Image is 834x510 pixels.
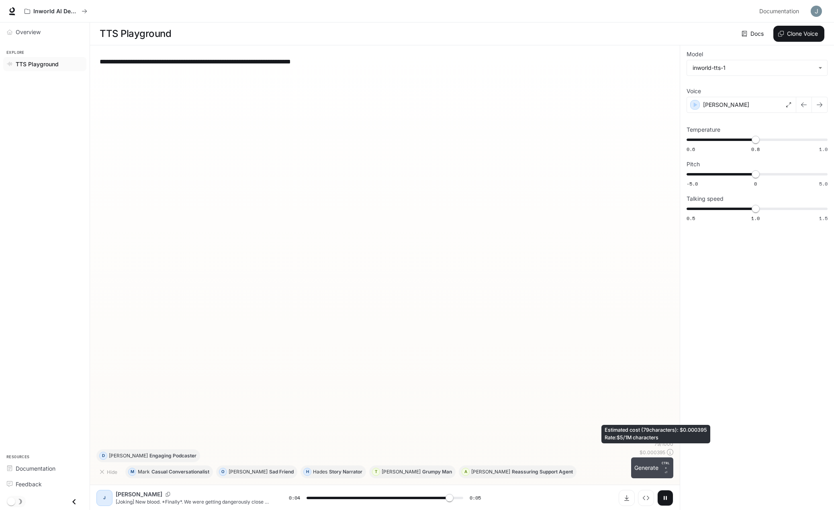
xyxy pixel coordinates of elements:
button: Inspect [638,490,654,506]
a: Feedback [3,477,86,491]
span: Dark mode toggle [7,497,15,506]
div: inworld-tts-1 [693,64,814,72]
button: O[PERSON_NAME]Sad Friend [216,465,297,478]
span: 0:05 [470,494,481,502]
a: Documentation [756,3,805,19]
p: Temperature [687,127,720,133]
p: Pitch [687,161,700,167]
span: 1.0 [751,215,760,222]
p: ⏎ [662,461,670,475]
button: HHadesStory Narrator [300,465,366,478]
span: 0:04 [289,494,300,502]
h1: TTS Playground [100,26,171,42]
span: Documentation [759,6,799,16]
p: Hades [313,469,327,474]
p: [Joking] New blood. *Finally*. We were getting dangerously close to cannibalism [116,498,270,505]
span: 0.8 [751,146,760,153]
p: Story Narrator [329,469,362,474]
p: CTRL + [662,461,670,470]
div: D [100,449,107,462]
p: Casual Conversationalist [151,469,209,474]
div: M [129,465,136,478]
a: TTS Playground [3,57,86,71]
button: MMarkCasual Conversationalist [125,465,213,478]
button: A[PERSON_NAME]Reassuring Support Agent [459,465,576,478]
p: [PERSON_NAME] [116,490,162,498]
span: 0.6 [687,146,695,153]
p: [PERSON_NAME] [229,469,268,474]
button: Close drawer [65,494,83,510]
span: Feedback [16,480,42,488]
button: Download audio [619,490,635,506]
img: User avatar [811,6,822,17]
a: Docs [740,26,767,42]
button: Clone Voice [773,26,824,42]
span: -5.0 [687,180,698,187]
button: D[PERSON_NAME]Engaging Podcaster [96,449,200,462]
div: H [304,465,311,478]
p: Voice [687,88,701,94]
a: Overview [3,25,86,39]
p: Grumpy Man [422,469,452,474]
span: 0.5 [687,215,695,222]
button: Hide [96,465,122,478]
p: [PERSON_NAME] [471,469,510,474]
button: Copy Voice ID [162,492,174,497]
p: [PERSON_NAME] [703,101,749,109]
span: 1.5 [819,215,828,222]
span: TTS Playground [16,60,59,68]
span: Documentation [16,464,55,473]
div: Estimated cost ( 79 characters): $ 0.000395 Rate: $5/1M characters [601,425,710,443]
p: Mark [138,469,150,474]
span: Overview [16,28,41,36]
button: User avatar [808,3,824,19]
button: T[PERSON_NAME]Grumpy Man [369,465,456,478]
div: T [372,465,380,478]
div: A [462,465,469,478]
p: [PERSON_NAME] [382,469,421,474]
a: Documentation [3,461,86,475]
p: Sad Friend [269,469,294,474]
p: Inworld AI Demos [33,8,78,15]
p: Engaging Podcaster [149,453,196,458]
p: Reassuring Support Agent [512,469,573,474]
button: All workspaces [21,3,91,19]
div: J [98,492,111,504]
span: 0 [754,180,757,187]
p: [PERSON_NAME] [109,453,148,458]
div: inworld-tts-1 [687,60,827,75]
button: GenerateCTRL +⏎ [631,457,673,478]
p: $ 0.000395 [640,449,665,456]
p: Talking speed [687,196,724,202]
p: Model [687,51,703,57]
div: O [219,465,227,478]
span: 5.0 [819,180,828,187]
span: 1.0 [819,146,828,153]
